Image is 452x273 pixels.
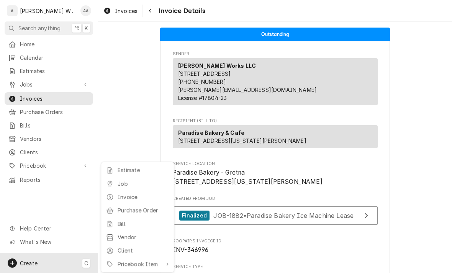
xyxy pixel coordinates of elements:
[118,220,169,228] div: Bill
[118,206,169,214] div: Purchase Order
[118,233,169,241] div: Vendor
[118,166,169,174] div: Estimate
[118,193,169,201] div: Invoice
[118,247,169,255] div: Client
[118,180,169,188] div: Job
[118,260,162,268] div: Pricebook Item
